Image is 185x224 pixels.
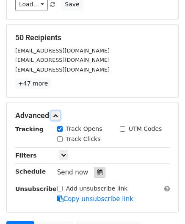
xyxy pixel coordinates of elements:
[143,183,185,224] iframe: Chat Widget
[66,184,128,193] label: Add unsubscribe link
[15,78,51,89] a: +47 more
[15,57,110,63] small: [EMAIL_ADDRESS][DOMAIN_NAME]
[15,168,46,175] strong: Schedule
[66,135,101,144] label: Track Clicks
[15,152,37,159] strong: Filters
[15,47,110,54] small: [EMAIL_ADDRESS][DOMAIN_NAME]
[66,124,102,133] label: Track Opens
[15,111,170,120] h5: Advanced
[15,126,44,133] strong: Tracking
[57,195,133,203] a: Copy unsubscribe link
[15,185,57,192] strong: Unsubscribe
[57,169,88,176] span: Send now
[15,33,170,42] h5: 50 Recipients
[129,124,162,133] label: UTM Codes
[15,66,110,73] small: [EMAIL_ADDRESS][DOMAIN_NAME]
